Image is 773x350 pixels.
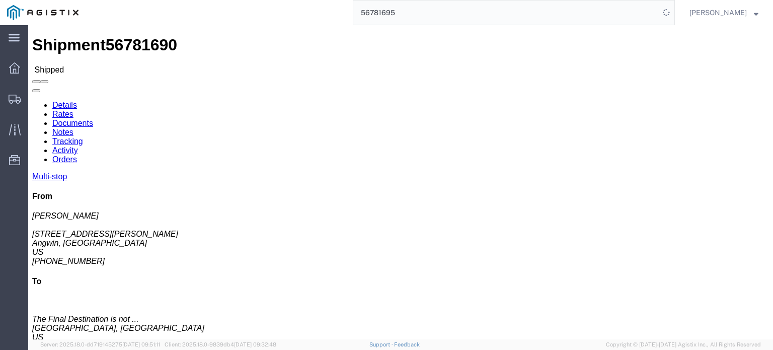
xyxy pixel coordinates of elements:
span: Copyright © [DATE]-[DATE] Agistix Inc., All Rights Reserved [606,340,761,349]
input: Search for shipment number, reference number [353,1,659,25]
button: [PERSON_NAME] [689,7,759,19]
a: Feedback [394,341,420,347]
iframe: FS Legacy Container [28,25,773,339]
span: Server: 2025.18.0-dd719145275 [40,341,160,347]
span: [DATE] 09:51:11 [122,341,160,347]
span: Rochelle Manzoni [689,7,747,18]
img: logo [7,5,79,20]
a: Support [369,341,395,347]
span: Client: 2025.18.0-9839db4 [165,341,276,347]
span: [DATE] 09:32:48 [234,341,276,347]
